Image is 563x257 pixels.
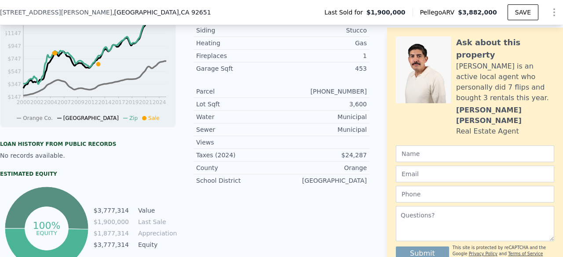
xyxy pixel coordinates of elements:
[148,115,160,121] span: Sale
[93,217,129,227] td: $1,900,000
[456,126,519,137] div: Real Estate Agent
[93,240,129,250] td: $3,777,314
[7,56,21,62] tspan: $747
[196,26,281,35] div: Siding
[281,112,367,121] div: Municipal
[196,87,281,96] div: Parcel
[325,8,367,17] span: Last Sold for
[281,87,367,96] div: [PHONE_NUMBER]
[7,43,21,49] tspan: $947
[30,99,44,105] tspan: 2002
[4,30,21,36] tspan: $1147
[456,105,554,126] div: [PERSON_NAME] [PERSON_NAME]
[458,9,497,16] span: $3,882,000
[98,99,112,105] tspan: 2014
[136,206,176,215] td: Value
[196,100,281,109] div: Lot Sqft
[469,251,497,256] a: Privacy Policy
[396,166,554,182] input: Email
[281,64,367,73] div: 453
[7,81,21,87] tspan: $347
[23,115,52,121] span: Orange Co.
[63,115,119,121] span: [GEOGRAPHIC_DATA]
[136,240,176,250] td: Equity
[129,115,138,121] span: Zip
[396,145,554,162] input: Name
[196,138,281,147] div: Views
[281,100,367,109] div: 3,600
[139,99,153,105] tspan: 2021
[196,163,281,172] div: County
[93,228,129,238] td: $1,877,314
[44,99,58,105] tspan: 2004
[153,99,166,105] tspan: 2024
[112,99,125,105] tspan: 2017
[420,8,458,17] span: Pellego ARV
[366,8,406,17] span: $1,900,000
[84,99,98,105] tspan: 2012
[93,206,129,215] td: $3,777,314
[196,112,281,121] div: Water
[7,94,21,100] tspan: $147
[136,228,176,238] td: Appreciation
[508,4,538,20] button: SAVE
[196,64,281,73] div: Garage Sqft
[179,9,211,16] span: , CA 92651
[281,125,367,134] div: Municipal
[196,39,281,47] div: Heating
[17,99,30,105] tspan: 2000
[281,51,367,60] div: 1
[7,69,21,75] tspan: $547
[281,163,367,172] div: Orange
[112,8,211,17] span: , [GEOGRAPHIC_DATA]
[71,99,84,105] tspan: 2009
[281,151,367,159] div: $24,287
[456,61,554,103] div: [PERSON_NAME] is an active local agent who personally did 7 flips and bought 3 rentals this year.
[196,51,281,60] div: Fireplaces
[456,36,554,61] div: Ask about this property
[196,125,281,134] div: Sewer
[136,217,176,227] td: Last Sale
[508,251,543,256] a: Terms of Service
[125,99,139,105] tspan: 2019
[57,99,71,105] tspan: 2007
[396,186,554,203] input: Phone
[196,151,281,159] div: Taxes (2024)
[33,220,60,231] tspan: 100%
[281,39,367,47] div: Gas
[281,176,367,185] div: [GEOGRAPHIC_DATA]
[545,4,563,21] button: Show Options
[196,176,281,185] div: School District
[36,229,57,236] tspan: equity
[281,26,367,35] div: Stucco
